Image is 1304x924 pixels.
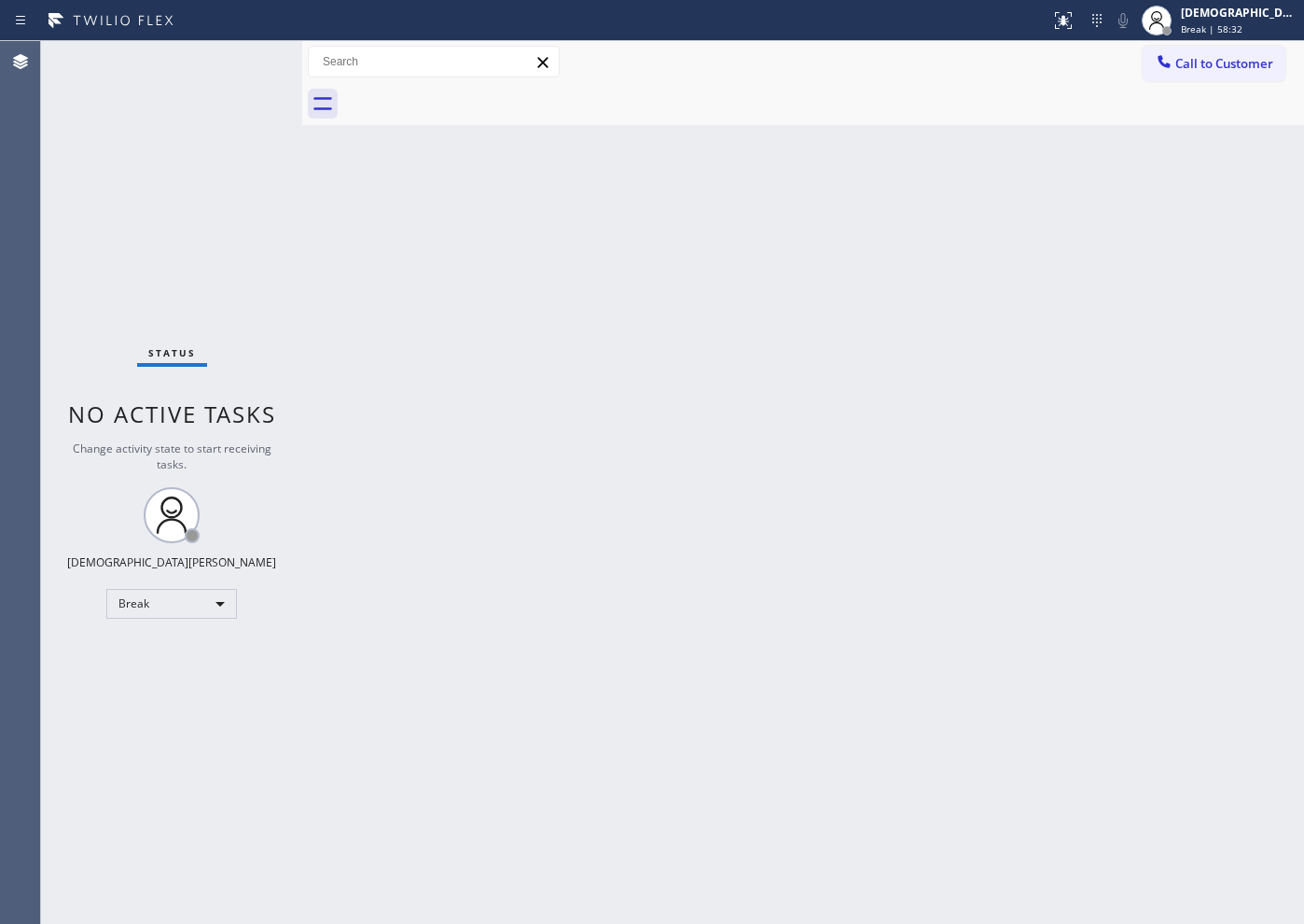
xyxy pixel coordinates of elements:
span: Status [148,346,196,359]
div: Break [106,589,237,619]
span: Change activity state to start receiving tasks. [73,441,271,472]
input: Search [309,47,559,77]
button: Mute [1110,7,1136,34]
button: Call to Customer [1143,46,1285,81]
span: Break | 58:32 [1181,22,1242,35]
span: Call to Customer [1175,55,1273,72]
div: [DEMOGRAPHIC_DATA][PERSON_NAME] [1181,5,1298,21]
div: [DEMOGRAPHIC_DATA][PERSON_NAME] [67,554,276,570]
span: No active tasks [68,399,276,429]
